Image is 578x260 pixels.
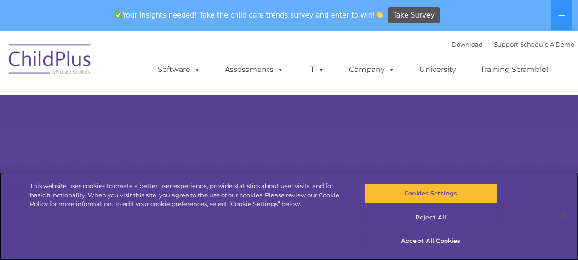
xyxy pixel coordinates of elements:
a: Take Survey [388,7,440,24]
font: | [452,41,574,48]
a: Software [149,60,210,79]
img: 👏 [376,11,383,18]
a: Assessments [216,60,293,79]
button: Reject All [364,208,497,227]
a: Download [452,41,483,48]
img: ChildPlus by Procare Solutions [4,38,96,84]
span: Take Survey [393,7,435,24]
span: Last name [128,61,156,68]
a: University [410,60,465,79]
button: Cookies Settings [364,184,497,203]
div: This website uses cookies to create a better user experience, provide statistics about user visit... [30,182,347,209]
span: Your insights needed! Take the child care trends survey and enter to win! [111,6,387,24]
a: Training Scramble!! [471,60,559,79]
a: Support [494,41,518,48]
button: Close [553,205,573,225]
img: ✅ [115,11,122,18]
a: IT [299,60,334,79]
button: Accept All Cookies [364,231,497,251]
a: Schedule A Demo [520,41,574,48]
a: Company [340,60,404,79]
span: Phone number [128,99,167,106]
